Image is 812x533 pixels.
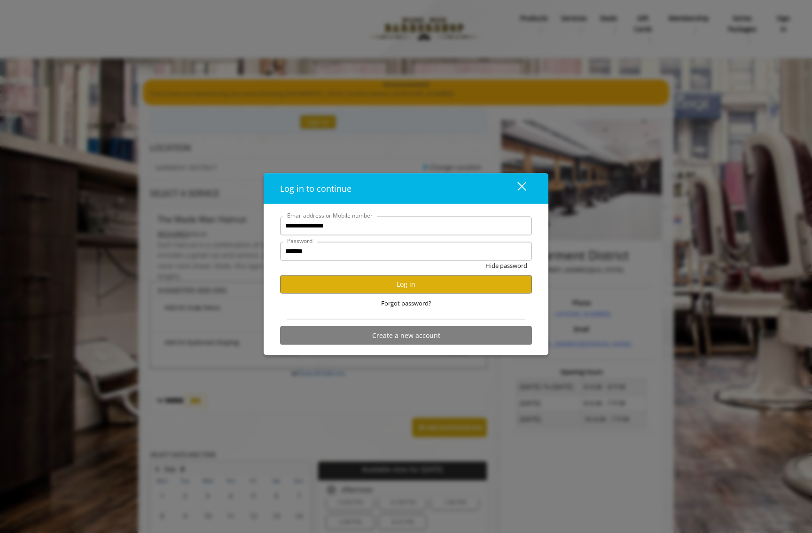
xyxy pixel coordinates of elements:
label: Password [282,236,317,245]
button: close dialog [500,179,532,198]
button: Log in [280,275,532,293]
div: close dialog [507,181,525,196]
button: Create a new account [280,326,532,345]
input: Email address or Mobile number [280,216,532,235]
span: Forgot password? [381,298,431,308]
input: Password [280,242,532,260]
span: Log in to continue [280,182,351,194]
label: Email address or Mobile number [282,211,377,219]
button: Hide password [485,260,527,270]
